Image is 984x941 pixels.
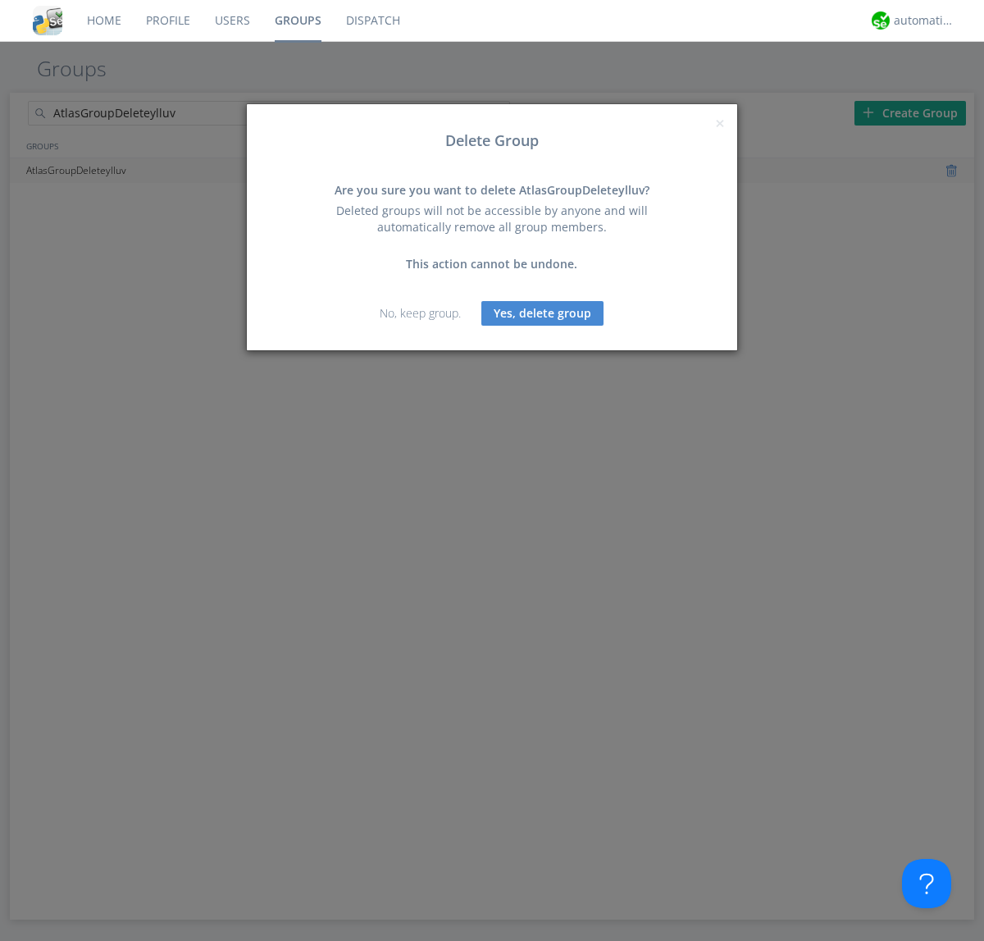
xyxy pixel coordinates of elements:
[316,256,668,272] div: This action cannot be undone.
[33,6,62,35] img: cddb5a64eb264b2086981ab96f4c1ba7
[481,301,604,326] button: Yes, delete group
[316,203,668,235] div: Deleted groups will not be accessible by anyone and will automatically remove all group members.
[872,11,890,30] img: d2d01cd9b4174d08988066c6d424eccd
[316,182,668,199] div: Are you sure you want to delete AtlasGroupDeleteylluv?
[380,305,461,321] a: No, keep group.
[894,12,955,29] div: automation+atlas
[259,133,725,149] h3: Delete Group
[715,112,725,135] span: ×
